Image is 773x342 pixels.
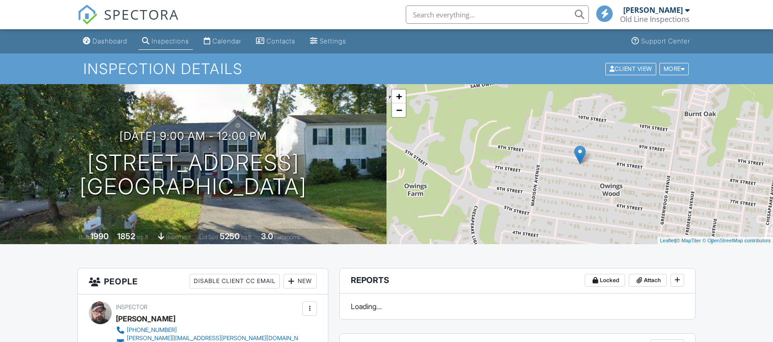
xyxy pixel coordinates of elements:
a: Contacts [252,33,299,50]
div: More [659,63,689,75]
span: Inspector [116,304,147,310]
a: SPECTORA [77,12,179,32]
a: Inspections [138,33,193,50]
span: sq.ft. [241,234,252,240]
div: 1990 [90,231,109,241]
h3: [DATE] 9:00 am - 12:00 pm [120,130,267,142]
a: Client View [604,65,659,72]
h3: People [78,268,328,294]
span: SPECTORA [104,5,179,24]
h1: [STREET_ADDRESS] [GEOGRAPHIC_DATA] [80,151,307,199]
span: sq. ft. [136,234,149,240]
div: Calendar [212,37,241,45]
div: Disable Client CC Email [190,274,280,289]
a: Support Center [628,33,694,50]
div: Settings [320,37,346,45]
span: basement [166,234,191,240]
div: Inspections [152,37,189,45]
span: Lot Size [199,234,218,240]
span: Built [79,234,89,240]
div: 3.0 [261,231,273,241]
div: Contacts [267,37,295,45]
a: Dashboard [79,33,131,50]
div: [PERSON_NAME] [623,5,683,15]
img: The Best Home Inspection Software - Spectora [77,5,98,25]
div: | [658,237,773,245]
div: Old Line Inspections [620,15,690,24]
div: Dashboard [93,37,127,45]
div: [PHONE_NUMBER] [127,326,177,334]
a: Calendar [200,33,245,50]
a: Leaflet [660,238,675,243]
div: 1852 [117,231,135,241]
div: Client View [605,63,656,75]
div: [PERSON_NAME] [116,312,175,326]
div: Support Center [641,37,690,45]
div: 5250 [220,231,240,241]
input: Search everything... [406,5,589,24]
a: Zoom in [392,90,406,103]
a: Zoom out [392,103,406,117]
span: bathrooms [274,234,300,240]
a: [PHONE_NUMBER] [116,326,300,335]
a: © MapTiler [676,238,701,243]
a: Settings [306,33,350,50]
a: © OpenStreetMap contributors [702,238,771,243]
div: New [283,274,317,289]
h1: Inspection Details [83,61,690,77]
